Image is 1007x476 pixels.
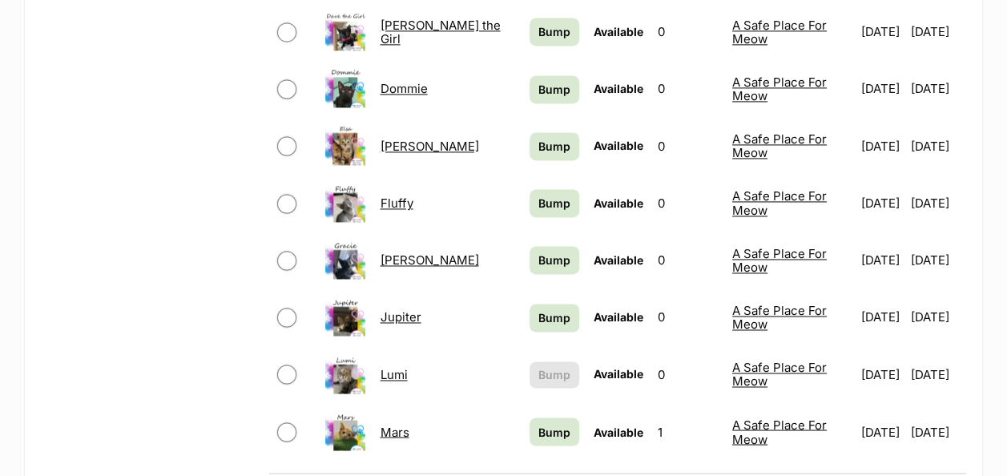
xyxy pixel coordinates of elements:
[380,139,478,154] a: [PERSON_NAME]
[530,304,579,332] a: Bump
[594,82,643,95] span: Available
[380,309,421,325] a: Jupiter
[380,424,409,439] a: Mars
[651,404,724,459] td: 1
[538,81,570,98] span: Bump
[651,175,724,231] td: 0
[380,81,427,96] a: Dommie
[855,289,909,345] td: [DATE]
[855,232,909,288] td: [DATE]
[538,423,570,440] span: Bump
[594,310,643,324] span: Available
[530,132,579,160] a: Bump
[530,18,579,46] a: Bump
[651,289,724,345] td: 0
[530,361,579,388] button: Bump
[538,138,570,155] span: Bump
[911,404,965,459] td: [DATE]
[594,425,643,438] span: Available
[380,252,478,268] a: [PERSON_NAME]
[855,4,909,59] td: [DATE]
[732,360,827,389] a: A Safe Place For Meow
[732,131,827,160] a: A Safe Place For Meow
[911,175,965,231] td: [DATE]
[911,61,965,116] td: [DATE]
[911,232,965,288] td: [DATE]
[530,418,579,446] a: Bump
[855,175,909,231] td: [DATE]
[651,61,724,116] td: 0
[651,347,724,402] td: 0
[855,347,909,402] td: [DATE]
[732,18,827,46] a: A Safe Place For Meow
[538,195,570,212] span: Bump
[732,246,827,275] a: A Safe Place For Meow
[380,367,407,382] a: Lumi
[732,417,827,446] a: A Safe Place For Meow
[538,23,570,40] span: Bump
[732,75,827,103] a: A Safe Place For Meow
[732,188,827,217] a: A Safe Place For Meow
[530,189,579,217] a: Bump
[594,139,643,152] span: Available
[855,61,909,116] td: [DATE]
[594,25,643,38] span: Available
[911,289,965,345] td: [DATE]
[538,252,570,268] span: Bump
[594,367,643,381] span: Available
[651,119,724,174] td: 0
[911,347,965,402] td: [DATE]
[530,75,579,103] a: Bump
[530,246,579,274] a: Bump
[855,404,909,459] td: [DATE]
[911,4,965,59] td: [DATE]
[380,196,413,211] a: Fluffy
[594,253,643,267] span: Available
[594,196,643,210] span: Available
[538,309,570,326] span: Bump
[651,232,724,288] td: 0
[651,4,724,59] td: 0
[911,119,965,174] td: [DATE]
[380,18,500,46] a: [PERSON_NAME] the Girl
[538,366,570,383] span: Bump
[732,303,827,332] a: A Safe Place For Meow
[855,119,909,174] td: [DATE]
